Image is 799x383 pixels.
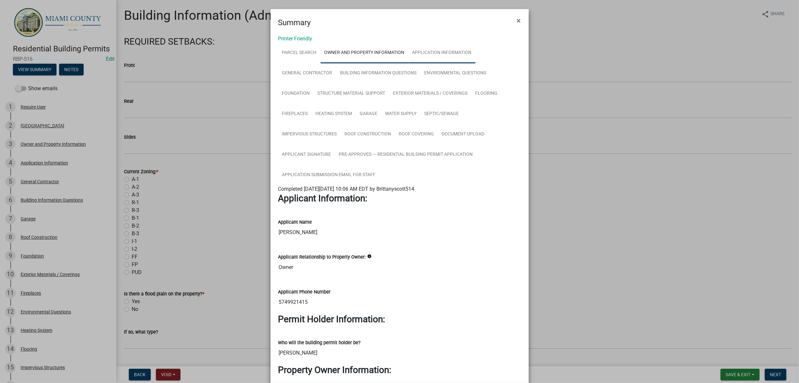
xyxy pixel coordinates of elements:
[278,43,321,63] a: Parcel search
[341,124,395,145] a: Roof Construction
[356,104,382,124] a: Garage
[278,314,385,324] strong: Permit Holder Information:
[278,83,314,104] a: Foundation
[278,63,336,84] a: General Contractor
[278,104,312,124] a: Fireplaces
[278,186,415,192] span: Completed [DATE][DATE] 10:06 AM EDT by Brittanyscott514
[321,43,408,63] a: Owner and Property Information
[278,36,312,42] a: Printer Friendly
[389,83,472,104] a: Exterior Materials / Coverings
[314,83,389,104] a: Structure Material Support
[472,83,502,104] a: Flooring
[278,144,335,165] a: Applicant Signature
[278,365,392,375] strong: Property Owner Information:
[421,104,463,124] a: Septic/Sewage
[278,290,331,294] label: Applicant Phone Number
[421,63,490,84] a: Environmental Questions
[278,193,368,204] strong: Applicant Information:
[382,104,421,124] a: Water Supply
[335,144,477,165] a: Pre-Approved --- Residential Building Permit Application
[278,17,311,28] h4: Summary
[278,124,341,145] a: Impervious Structures
[278,165,380,186] a: Application Submission Email for Staff
[395,124,438,145] a: Roof Covering
[336,63,421,84] a: Building Information Questions
[312,104,356,124] a: Heating System
[517,16,521,25] span: ×
[438,124,488,145] a: Document Upload
[408,43,476,63] a: Application Information
[278,255,366,260] label: Applicant Relationship to Property Owner:
[278,220,312,225] label: Applicant Name
[278,341,361,345] label: Who will the building permit holder be?
[367,254,372,259] i: info
[512,12,526,30] button: Close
